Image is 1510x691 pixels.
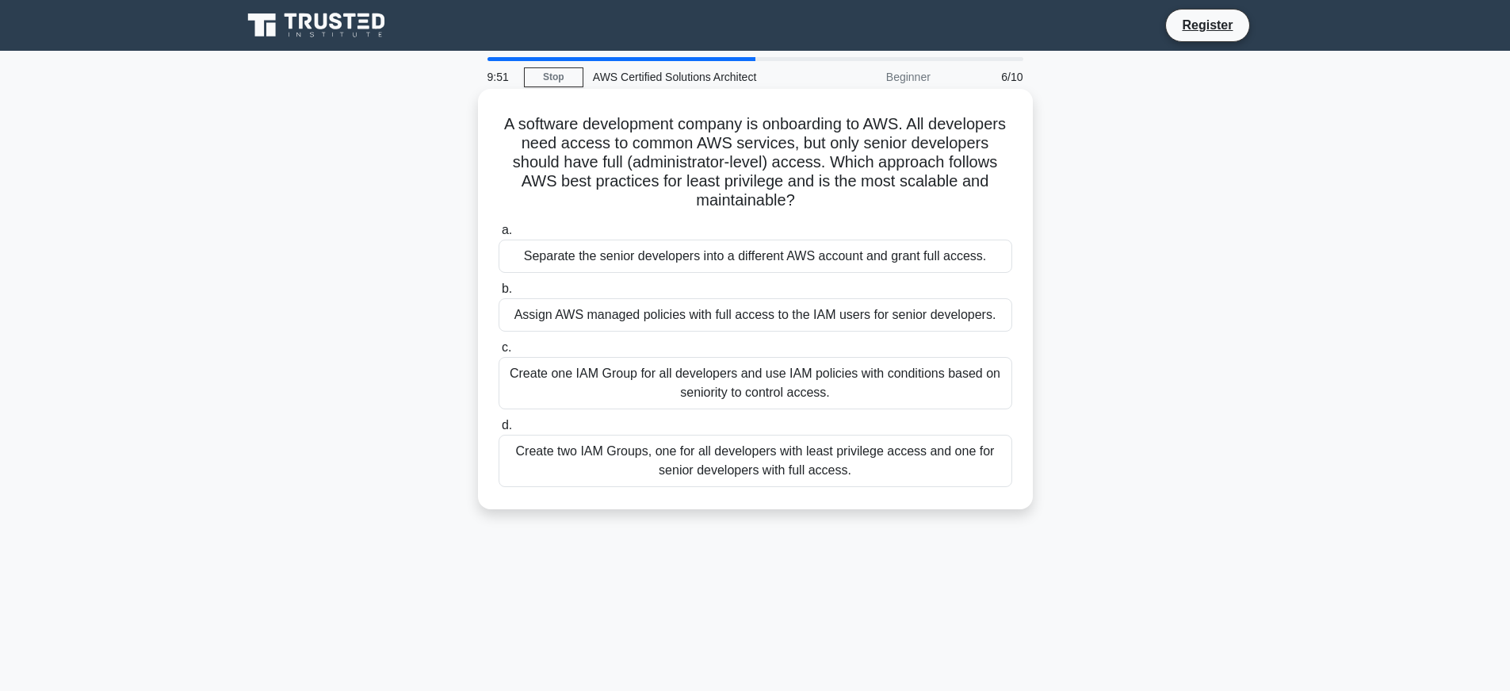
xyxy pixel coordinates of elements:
div: AWS Certified Solutions Architect [583,61,801,93]
span: b. [502,282,512,295]
div: Create one IAM Group for all developers and use IAM policies with conditions based on seniority t... [499,357,1012,409]
div: Separate the senior developers into a different AWS account and grant full access. [499,240,1012,273]
div: Create two IAM Groups, one for all developers with least privilege access and one for senior deve... [499,435,1012,487]
h5: A software development company is onboarding to AWS. All developers need access to common AWS ser... [497,114,1014,211]
div: 6/10 [940,61,1033,93]
div: 9:51 [478,61,524,93]
div: Beginner [801,61,940,93]
a: Stop [524,67,583,87]
span: a. [502,223,512,236]
span: c. [502,340,511,354]
a: Register [1172,15,1242,35]
div: Assign AWS managed policies with full access to the IAM users for senior developers. [499,298,1012,332]
span: d. [502,418,512,432]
